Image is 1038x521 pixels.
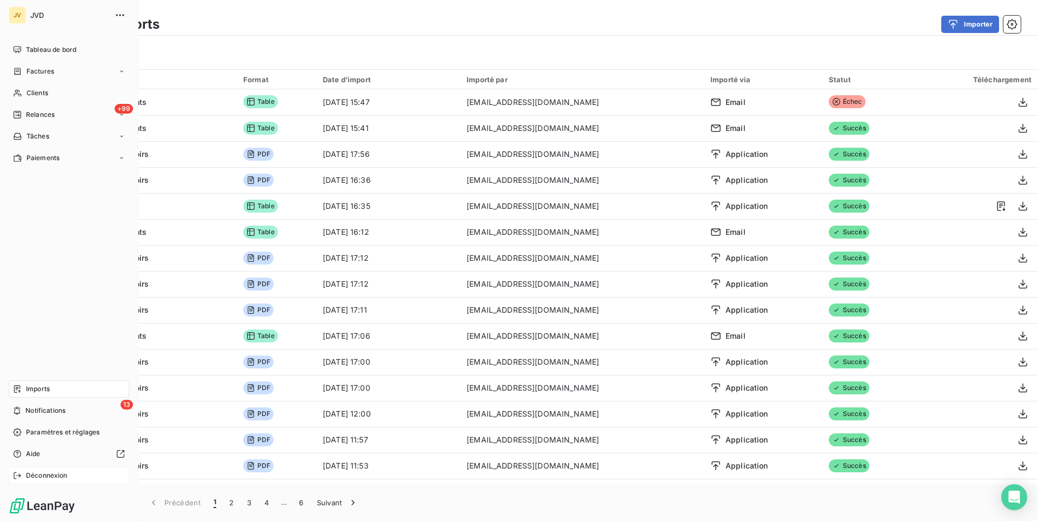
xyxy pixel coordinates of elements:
[214,497,216,508] span: 1
[460,375,704,401] td: [EMAIL_ADDRESS][DOMAIN_NAME]
[726,357,768,367] span: Application
[9,6,26,24] div: JV
[467,75,697,84] div: Importé par
[142,491,207,514] button: Précédent
[243,304,274,316] span: PDF
[323,75,454,84] div: Date d’import
[243,329,278,342] span: Table
[829,148,869,161] span: Succès
[243,278,274,291] span: PDF
[829,381,869,394] span: Succès
[726,331,746,341] span: Email
[460,323,704,349] td: [EMAIL_ADDRESS][DOMAIN_NAME]
[26,471,68,480] span: Déconnexion
[243,200,278,213] span: Table
[26,110,55,120] span: Relances
[316,141,460,167] td: [DATE] 17:56
[316,375,460,401] td: [DATE] 17:00
[726,253,768,263] span: Application
[829,407,869,420] span: Succès
[30,11,108,19] span: JVD
[726,434,768,445] span: Application
[316,271,460,297] td: [DATE] 17:12
[460,479,704,505] td: [EMAIL_ADDRESS][DOMAIN_NAME]
[316,245,460,271] td: [DATE] 17:12
[316,89,460,115] td: [DATE] 15:47
[243,95,278,108] span: Table
[829,200,869,213] span: Succès
[726,460,768,471] span: Application
[9,445,129,463] a: Aide
[460,271,704,297] td: [EMAIL_ADDRESS][DOMAIN_NAME]
[26,88,48,98] span: Clients
[243,381,274,394] span: PDF
[243,148,274,161] span: PDF
[241,491,258,514] button: 3
[460,167,704,193] td: [EMAIL_ADDRESS][DOMAIN_NAME]
[25,406,65,416] span: Notifications
[26,449,41,459] span: Aide
[310,491,365,514] button: Suivant
[460,115,704,141] td: [EMAIL_ADDRESS][DOMAIN_NAME]
[460,141,704,167] td: [EMAIL_ADDRESS][DOMAIN_NAME]
[829,304,869,316] span: Succès
[316,427,460,453] td: [DATE] 11:57
[726,227,746,238] span: Email
[726,97,746,108] span: Email
[26,45,76,55] span: Tableau de bord
[275,494,292,511] span: …
[460,219,704,245] td: [EMAIL_ADDRESS][DOMAIN_NAME]
[26,153,59,163] span: Paiements
[460,297,704,323] td: [EMAIL_ADDRESS][DOMAIN_NAME]
[243,75,310,84] div: Format
[316,219,460,245] td: [DATE] 16:12
[829,174,869,187] span: Succès
[829,95,866,108] span: Échec
[460,89,704,115] td: [EMAIL_ADDRESS][DOMAIN_NAME]
[52,75,230,84] div: Import
[1001,484,1027,510] div: Open Intercom Messenger
[316,167,460,193] td: [DATE] 16:36
[460,245,704,271] td: [EMAIL_ADDRESS][DOMAIN_NAME]
[829,75,912,84] div: Statut
[316,323,460,349] td: [DATE] 17:06
[829,355,869,368] span: Succès
[243,226,278,239] span: Table
[941,16,999,33] button: Importer
[460,401,704,427] td: [EMAIL_ADDRESS][DOMAIN_NAME]
[223,491,240,514] button: 2
[829,329,869,342] span: Succès
[726,382,768,393] span: Application
[316,193,460,219] td: [DATE] 16:35
[26,384,50,394] span: Imports
[829,459,869,472] span: Succès
[726,201,768,212] span: Application
[243,407,274,420] span: PDF
[460,427,704,453] td: [EMAIL_ADDRESS][DOMAIN_NAME]
[726,408,768,419] span: Application
[26,67,54,76] span: Factures
[460,193,704,219] td: [EMAIL_ADDRESS][DOMAIN_NAME]
[829,433,869,446] span: Succès
[26,427,99,437] span: Paramètres et réglages
[258,491,275,514] button: 4
[460,349,704,375] td: [EMAIL_ADDRESS][DOMAIN_NAME]
[710,75,816,84] div: Importé via
[243,459,274,472] span: PDF
[316,349,460,375] td: [DATE] 17:00
[9,497,76,515] img: Logo LeanPay
[316,401,460,427] td: [DATE] 12:00
[243,355,274,368] span: PDF
[726,175,768,186] span: Application
[726,305,768,315] span: Application
[115,104,133,114] span: +99
[243,252,274,265] span: PDF
[726,279,768,289] span: Application
[726,123,746,134] span: Email
[243,433,274,446] span: PDF
[316,453,460,479] td: [DATE] 11:53
[829,226,869,239] span: Succès
[829,278,869,291] span: Succès
[460,453,704,479] td: [EMAIL_ADDRESS][DOMAIN_NAME]
[26,131,49,141] span: Tâches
